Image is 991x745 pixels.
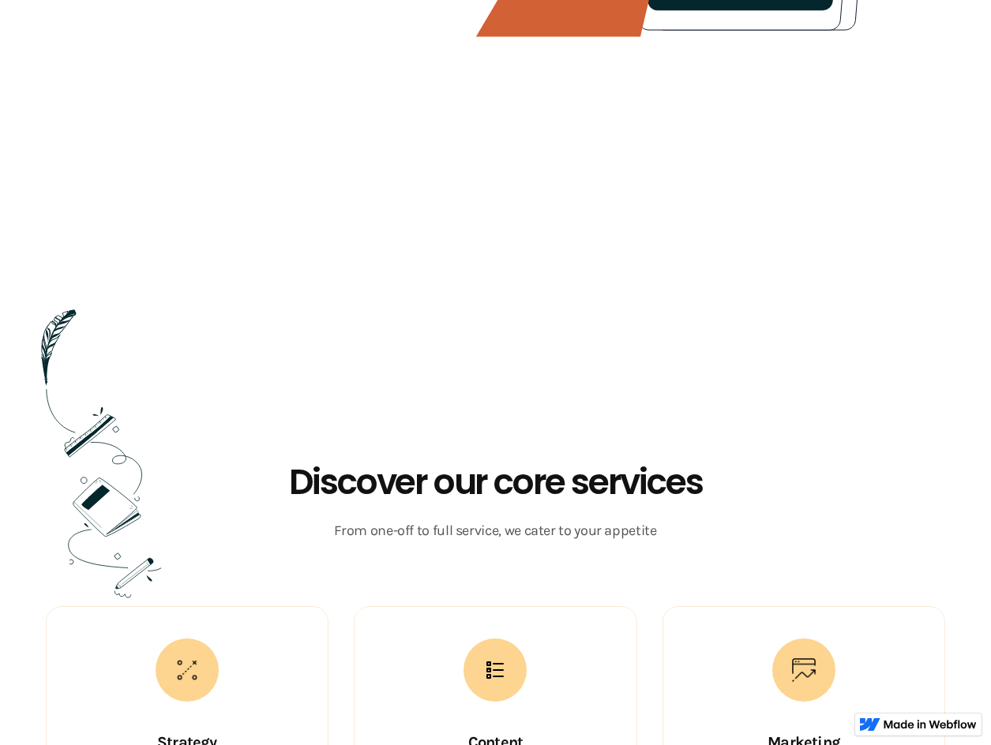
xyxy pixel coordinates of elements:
[546,312,790,332] strong: drive results for your business.
[289,462,703,504] h2: Discover our core services
[196,225,796,336] p: Successful digital marketing is equal parts art and science. about both. As we are tech and busin...
[884,720,977,729] img: Made in Webflow
[404,256,492,276] strong: word nerds
[334,519,656,542] p: From one-off to full service, we cater to your appetite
